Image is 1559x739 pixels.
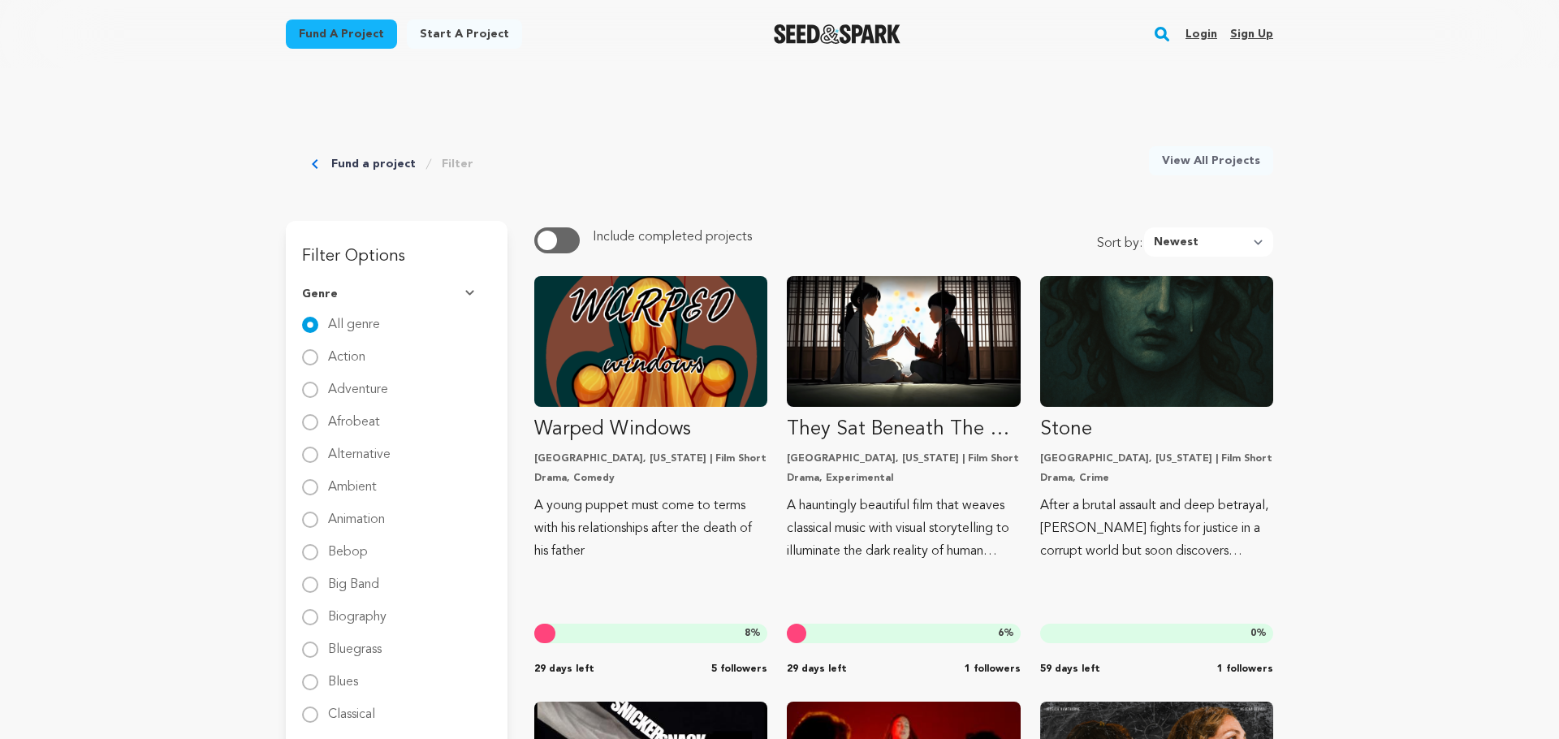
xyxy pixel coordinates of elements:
h3: Filter Options [286,221,507,273]
a: Sign up [1230,21,1273,47]
p: A young puppet must come to terms with his relationships after the death of his father [534,495,767,563]
label: Bluegrass [328,630,382,656]
label: Animation [328,500,385,526]
p: Warped Windows [534,417,767,443]
p: [GEOGRAPHIC_DATA], [US_STATE] | Film Short [787,452,1020,465]
label: Bebop [328,533,368,559]
span: 29 days left [787,663,847,676]
label: Alternative [328,435,391,461]
a: Fund a project [331,156,416,172]
label: Classical [328,695,375,721]
p: [GEOGRAPHIC_DATA], [US_STATE] | Film Short [534,452,767,465]
p: Stone [1040,417,1273,443]
a: Filter [442,156,473,172]
span: Sort by: [1097,234,1145,257]
label: Blues [328,663,358,689]
span: 29 days left [534,663,594,676]
label: Biography [328,598,387,624]
img: Seed&Spark Arrow Down Icon [465,290,478,298]
a: Login [1185,21,1217,47]
p: A hauntingly beautiful film that weaves classical music with visual storytelling to illuminate th... [787,495,1020,563]
p: After a brutal assault and deep betrayal, [PERSON_NAME] fights for justice in a corrupt world but... [1040,495,1273,563]
span: 1 followers [1217,663,1273,676]
label: Big Band [328,565,379,591]
span: Genre [302,286,338,302]
label: Adventure [328,370,388,396]
a: Fund Stone [1040,276,1273,563]
span: % [1250,627,1267,640]
div: Breadcrumb [312,146,473,182]
span: 6 [998,629,1004,638]
a: Fund They Sat Beneath The Sleeping Moon [787,276,1020,563]
p: Drama, Experimental [787,472,1020,485]
p: Drama, Comedy [534,472,767,485]
span: 0 [1250,629,1256,638]
label: Action [328,338,365,364]
label: Afrobeat [328,403,380,429]
img: Seed&Spark Logo Dark Mode [774,24,901,44]
a: Start a project [407,19,522,49]
p: They Sat Beneath The Sleeping Moon [787,417,1020,443]
span: 1 followers [965,663,1021,676]
span: 5 followers [711,663,767,676]
label: All genre [328,305,380,331]
span: 59 days left [1040,663,1100,676]
a: Fund a project [286,19,397,49]
span: Include completed projects [593,231,752,244]
span: % [745,627,761,640]
button: Genre [302,273,491,315]
a: Fund Warped Windows [534,276,767,563]
label: Ambient [328,468,377,494]
span: % [998,627,1014,640]
a: Seed&Spark Homepage [774,24,901,44]
a: View All Projects [1149,146,1273,175]
p: Drama, Crime [1040,472,1273,485]
span: 8 [745,629,750,638]
p: [GEOGRAPHIC_DATA], [US_STATE] | Film Short [1040,452,1273,465]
